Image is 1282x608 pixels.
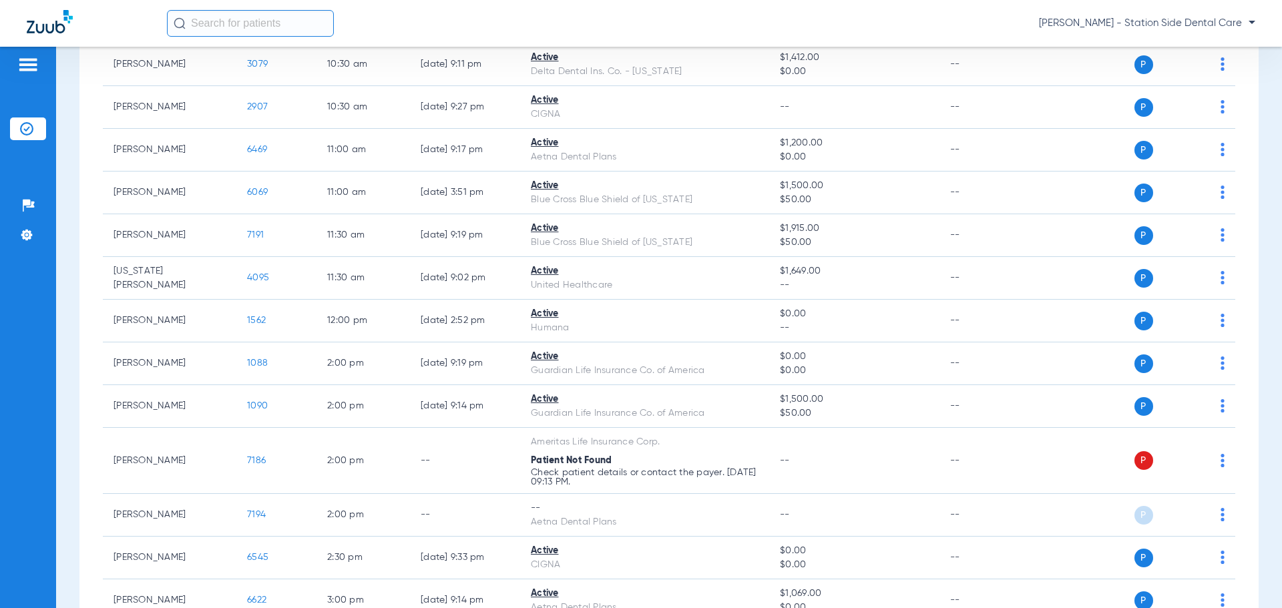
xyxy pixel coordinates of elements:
span: $0.00 [780,364,928,378]
img: group-dot-blue.svg [1221,186,1225,199]
div: Active [531,587,759,601]
span: -- [780,321,928,335]
td: -- [939,300,1030,342]
div: Active [531,392,759,406]
img: Zuub Logo [27,10,73,33]
p: Check patient details or contact the payer. [DATE] 09:13 PM. [531,468,759,487]
td: [DATE] 9:33 PM [410,537,520,579]
span: 6622 [247,595,266,605]
img: hamburger-icon [17,57,39,73]
td: -- [939,494,1030,537]
span: P [1134,506,1153,525]
span: P [1134,312,1153,330]
img: group-dot-blue.svg [1221,57,1225,71]
span: -- [780,456,790,465]
div: Guardian Life Insurance Co. of America [531,406,759,420]
span: $1,069.00 [780,587,928,601]
span: -- [780,510,790,519]
td: -- [939,385,1030,428]
div: CIGNA [531,558,759,572]
td: -- [939,129,1030,172]
td: [DATE] 2:52 PM [410,300,520,342]
td: [PERSON_NAME] [103,172,236,214]
span: 1562 [247,316,266,325]
img: group-dot-blue.svg [1221,271,1225,284]
div: Active [531,222,759,236]
span: 6069 [247,188,268,197]
span: 7194 [247,510,266,519]
td: [PERSON_NAME] [103,342,236,385]
span: $1,412.00 [780,51,928,65]
td: [PERSON_NAME] [103,43,236,86]
span: P [1134,549,1153,567]
img: group-dot-blue.svg [1221,228,1225,242]
span: $0.00 [780,544,928,558]
div: Active [531,136,759,150]
span: 1088 [247,358,268,368]
td: 2:00 PM [316,342,410,385]
td: -- [939,428,1030,494]
td: -- [939,342,1030,385]
div: Ameritas Life Insurance Corp. [531,435,759,449]
img: group-dot-blue.svg [1221,143,1225,156]
div: Blue Cross Blue Shield of [US_STATE] [531,236,759,250]
td: 11:30 AM [316,257,410,300]
td: -- [939,537,1030,579]
img: group-dot-blue.svg [1221,399,1225,412]
td: 2:00 PM [316,385,410,428]
span: 6545 [247,553,268,562]
span: $0.00 [780,65,928,79]
td: [DATE] 9:14 PM [410,385,520,428]
td: [DATE] 9:19 PM [410,214,520,257]
td: -- [939,172,1030,214]
span: P [1134,55,1153,74]
td: [DATE] 9:27 PM [410,86,520,129]
span: P [1134,451,1153,470]
td: [DATE] 9:11 PM [410,43,520,86]
span: $50.00 [780,406,928,420]
div: Active [531,93,759,107]
span: 3079 [247,59,268,69]
div: CIGNA [531,107,759,121]
td: 11:00 AM [316,129,410,172]
span: P [1134,397,1153,416]
td: [PERSON_NAME] [103,214,236,257]
img: group-dot-blue.svg [1221,508,1225,521]
span: -- [780,102,790,111]
td: 2:30 PM [316,537,410,579]
div: Delta Dental Ins. Co. - [US_STATE] [531,65,759,79]
div: Active [531,307,759,321]
td: [PERSON_NAME] [103,385,236,428]
span: $1,500.00 [780,179,928,193]
img: Search Icon [174,17,186,29]
td: 11:30 AM [316,214,410,257]
td: -- [939,257,1030,300]
td: -- [410,494,520,537]
td: 12:00 PM [316,300,410,342]
td: -- [939,43,1030,86]
td: 11:00 AM [316,172,410,214]
img: group-dot-blue.svg [1221,454,1225,467]
span: [PERSON_NAME] - Station Side Dental Care [1039,17,1255,30]
img: group-dot-blue.svg [1221,551,1225,564]
span: 7186 [247,456,266,465]
td: [PERSON_NAME] [103,494,236,537]
td: 2:00 PM [316,428,410,494]
span: $1,500.00 [780,392,928,406]
div: -- [531,501,759,515]
td: [DATE] 3:51 PM [410,172,520,214]
span: 6469 [247,145,267,154]
span: $1,649.00 [780,264,928,278]
span: P [1134,141,1153,160]
span: -- [780,278,928,292]
div: Aetna Dental Plans [531,515,759,529]
span: $50.00 [780,236,928,250]
span: 1090 [247,401,268,410]
td: [DATE] 9:17 PM [410,129,520,172]
div: Guardian Life Insurance Co. of America [531,364,759,378]
div: United Healthcare [531,278,759,292]
span: $50.00 [780,193,928,207]
div: Active [531,544,759,558]
span: $1,915.00 [780,222,928,236]
span: P [1134,184,1153,202]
